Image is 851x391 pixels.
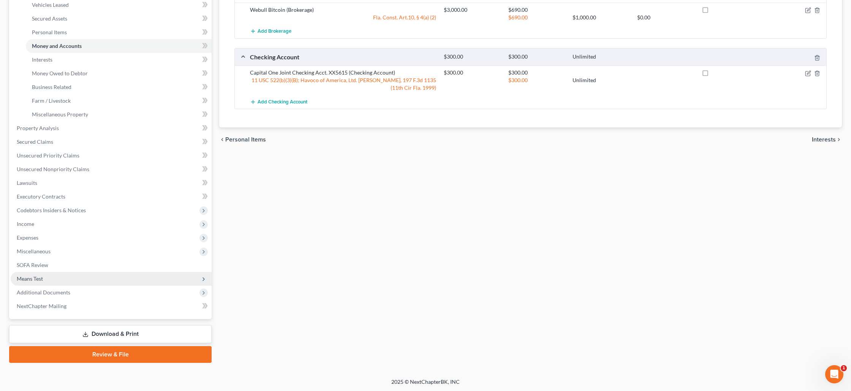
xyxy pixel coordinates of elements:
button: Add Brokerage [250,24,291,38]
span: Interests [32,56,52,63]
span: Add Brokerage [258,29,291,35]
div: $1,000.00 [569,14,633,21]
span: Miscellaneous Property [32,111,88,118]
span: Miscellaneous [17,248,51,254]
button: chevron_left Personal Items [219,137,266,143]
i: chevron_left [219,137,225,143]
div: $300.00 [505,53,569,60]
div: Unlimited [569,53,633,60]
span: Expenses [17,234,38,241]
div: $690.00 [505,6,569,14]
i: chevron_right [836,137,842,143]
button: Add Checking Account [250,95,307,109]
span: Codebtors Insiders & Notices [17,207,86,213]
a: Money and Accounts [26,39,212,53]
span: Farm / Livestock [32,97,71,104]
span: Money Owed to Debtor [32,70,88,76]
a: Review & File [9,346,212,363]
span: SOFA Review [17,262,48,268]
div: $3,000.00 [440,6,505,14]
span: 1 [841,365,847,371]
span: Secured Claims [17,138,53,145]
a: Unsecured Priority Claims [11,149,212,162]
div: $300.00 [440,53,505,60]
span: NextChapter Mailing [17,303,66,309]
a: Download & Print [9,325,212,343]
div: Checking Account [246,53,440,61]
div: $300.00 [505,76,569,84]
div: Unlimited [569,76,633,84]
span: Property Analysis [17,125,59,131]
a: Executory Contracts [11,190,212,203]
a: Lawsuits [11,176,212,190]
a: Farm / Livestock [26,94,212,108]
span: Unsecured Nonpriority Claims [17,166,89,172]
span: Income [17,221,34,227]
iframe: Intercom live chat [825,365,843,383]
span: Business Related [32,84,71,90]
div: 11 USC 522(b)(3)(B); Havoco of America, Ltd. [PERSON_NAME], 197 F.3d 1135 (11th Cir Fla. 1999) [246,76,440,92]
a: Personal Items [26,25,212,39]
span: Money and Accounts [32,43,82,49]
span: Personal Items [225,137,266,143]
a: Interests [26,53,212,67]
div: Webull Bitcoin (Brokerage) [246,6,440,14]
span: Means Test [17,275,43,282]
a: SOFA Review [11,258,212,272]
a: Secured Claims [11,135,212,149]
a: Business Related [26,80,212,94]
a: Secured Assets [26,12,212,25]
span: Executory Contracts [17,193,65,200]
button: Interests chevron_right [812,137,842,143]
div: Fla. Const. Art.10, § 4(a) (2) [246,14,440,21]
span: Add Checking Account [258,99,307,105]
span: Personal Items [32,29,67,35]
div: $300.00 [505,69,569,76]
a: NextChapter Mailing [11,299,212,313]
span: Additional Documents [17,289,70,296]
div: $690.00 [505,14,569,21]
a: Property Analysis [11,121,212,135]
span: Secured Assets [32,15,67,22]
div: $300.00 [440,69,505,76]
span: Vehicles Leased [32,2,69,8]
span: Unsecured Priority Claims [17,152,79,159]
div: Capital One Joint Checking Acct. XX5615 (Checking Account) [246,69,440,76]
a: Unsecured Nonpriority Claims [11,162,212,176]
span: Lawsuits [17,180,37,186]
a: Miscellaneous Property [26,108,212,121]
div: $0.00 [633,14,698,21]
span: Interests [812,137,836,143]
a: Money Owed to Debtor [26,67,212,80]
